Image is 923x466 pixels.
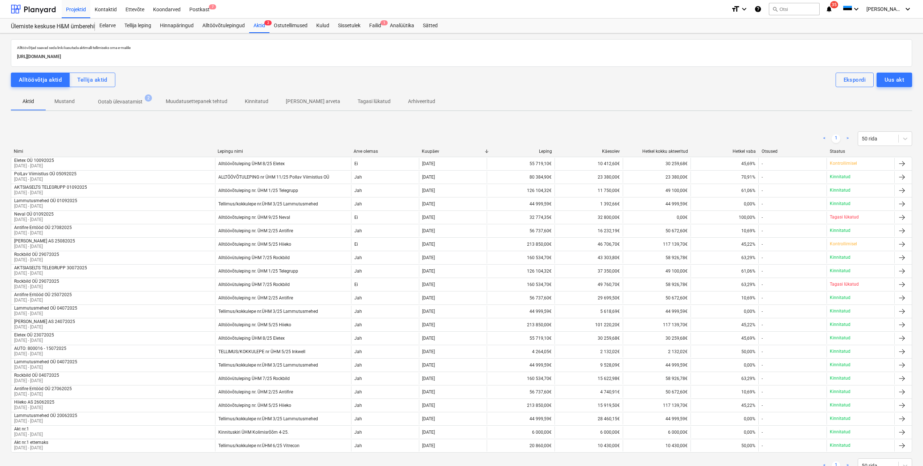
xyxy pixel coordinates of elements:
div: ALLTÖÖVÕTULEPING nr ÜHM 11/25 Pollav Viimistlus OÜ [218,175,329,180]
span: 35 [830,1,838,8]
span: 45,69% [741,336,755,341]
div: [DATE] [422,322,435,327]
div: Failid [365,19,386,33]
a: Aktid2 [249,19,269,33]
div: - [762,376,763,381]
div: 126 104,32€ [487,185,555,196]
div: [DATE] [422,336,435,341]
div: 44 999,59€ [623,306,691,317]
div: Lepingu nimi [218,149,348,154]
div: Eelarve [95,19,120,33]
p: [URL][DOMAIN_NAME] [17,53,906,61]
div: Uus akt [885,75,904,85]
p: Kontrollimisel [830,241,857,247]
button: Ekspordi [836,73,874,87]
span: 2 [264,20,272,25]
p: [DATE] - [DATE] [14,297,72,303]
p: Kinnitatud [830,268,850,274]
div: Jah [351,198,419,210]
p: Ootab ülevaatamist [98,98,143,106]
div: Ekspordi [844,75,866,85]
div: Alltöövõtuleping nr. ÜHM 2/25 Antifire [218,228,293,233]
span: 61,06% [741,269,755,274]
div: - [762,161,763,166]
div: Otsused [762,149,824,154]
span: 1 [380,20,388,25]
div: - [762,309,763,314]
p: Tagasi lükatud [830,281,859,287]
div: Jah [351,171,419,183]
p: [DATE] - [DATE] [14,378,59,384]
div: Antifire Eritööd OÜ 25072025 [14,292,72,297]
div: Tellimus/kokkulepe nr.ÜHM 3/25 Lammutusmehed [218,363,318,368]
div: Alltöövõtuleping nr. ÜHM 5/25 Hiieko [218,322,291,327]
div: Ei [351,238,419,250]
div: 43 303,80€ [555,252,622,263]
button: Tellija aktid [69,73,115,87]
div: [DATE] [422,175,435,180]
div: Sätted [419,19,442,33]
div: Rockbild OÜ 29072025 [14,252,59,257]
p: [DATE] - [DATE] [14,190,87,196]
div: Rockbild OÜ 04072025 [14,373,59,378]
div: 58 926,78€ [623,373,691,384]
div: Käesolev [558,149,620,154]
div: Jah [351,265,419,277]
div: Aktid [249,19,269,33]
p: [DATE] - [DATE] [14,405,54,411]
div: Hetkel kokku akteeritud [626,149,688,154]
div: 2 132,02€ [623,346,691,357]
div: 213 850,00€ [487,238,555,250]
div: 55 719,10€ [487,158,555,169]
p: [DATE] - [DATE] [14,230,72,236]
div: 44 999,59€ [487,306,555,317]
div: [DATE] [422,255,435,260]
div: Alltöövõtuleping ÜHM 8/25 Eletex [218,336,285,341]
p: [DATE] - [DATE] [14,338,54,344]
div: Tellimus/kokkulepe nr.ÜHM 3/25 Lammutusmehed [218,201,318,207]
div: 6 000,00€ [623,426,691,438]
div: 28 460,15€ [555,413,622,425]
span: 45,22% [741,403,755,408]
div: Ei [351,158,419,169]
i: format_size [731,5,740,13]
span: 7 [209,4,216,9]
div: 30 259,68€ [623,332,691,344]
div: Hinnapäringud [156,19,198,33]
div: Jah [351,400,419,411]
div: Kuupäev [422,149,484,154]
div: 2 132,02€ [555,346,622,357]
span: [PERSON_NAME] [866,6,903,12]
p: Kinnitatud [830,174,850,180]
div: Jah [351,306,419,317]
div: Ostutellimused [269,19,312,33]
div: 16 232,19€ [555,225,622,237]
p: Kinnitatud [830,254,850,261]
div: 30 259,68€ [623,158,691,169]
span: 63,29% [741,376,755,381]
div: 213 850,00€ [487,319,555,331]
div: Antifire Eritööd OÜ 27082025 [14,225,72,230]
div: [DATE] [422,363,435,368]
div: Alltöövütuleping ÜHM 7/25 Rockbild [218,255,290,260]
div: - [762,322,763,327]
div: [DATE] [422,161,435,166]
a: Tellija leping [120,19,156,33]
div: Ülemiste keskuse H&M ümberehitustööd [HMÜLEMISTE] [11,23,86,30]
div: 32 800,00€ [555,212,622,223]
div: - [762,228,763,233]
span: 45,69% [741,161,755,166]
div: Ei [351,279,419,290]
div: [DATE] [422,269,435,274]
div: [DATE] [422,403,435,408]
div: Alltöövõtuleping nr. ÜHM 2/25 Antifire [218,295,293,301]
div: 50 672,60€ [623,386,691,398]
div: Jah [351,346,419,357]
div: Tellimus/kokkulepe nr.ÜHM 3/25 Lammutusmehed [218,416,318,421]
p: [DATE] - [DATE] [14,351,66,357]
div: 160 534,70€ [487,373,555,384]
div: Sissetulek [334,19,365,33]
div: 4 264,05€ [487,346,555,357]
div: Alltöövõtuleping nr. ÜHM 5/25 Hiieko [218,403,291,408]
